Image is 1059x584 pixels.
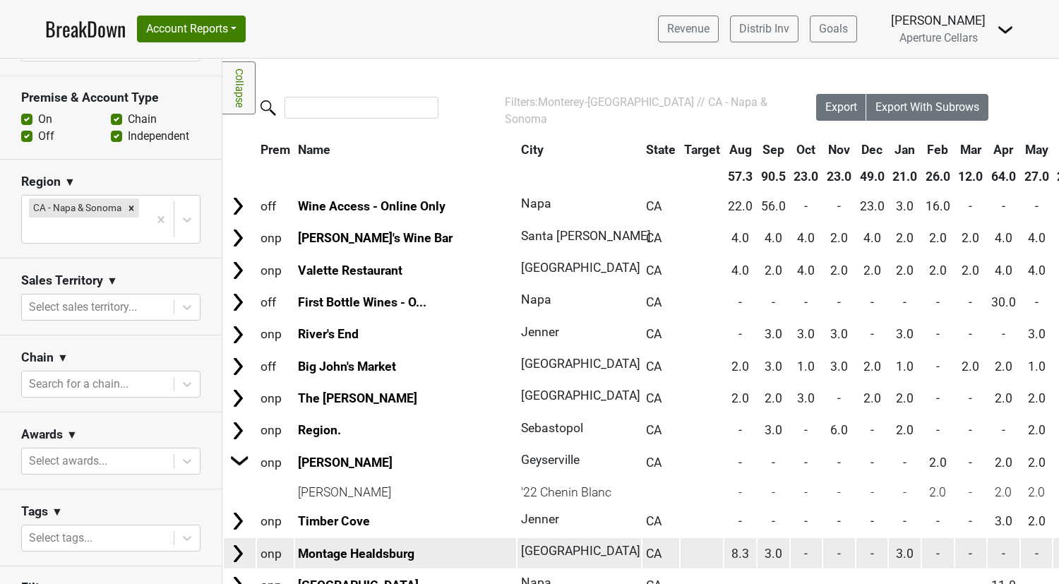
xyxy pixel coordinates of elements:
span: - [936,295,940,309]
span: 3.0 [797,391,815,405]
span: 3.0 [896,327,914,341]
span: - [738,455,742,470]
span: - [936,514,940,528]
span: - [1002,199,1005,213]
span: 2.0 [896,231,914,245]
span: - [903,295,907,309]
span: - [837,199,841,213]
label: On [38,111,52,128]
span: 3.0 [765,423,782,437]
span: Napa [521,292,551,306]
td: - [791,479,822,505]
span: CA [646,199,662,213]
span: 2.0 [830,263,848,278]
th: City: activate to sort column ascending [517,137,634,162]
span: CA [646,359,662,374]
span: - [738,295,742,309]
span: CA [646,455,662,470]
span: - [936,391,940,405]
td: - [758,479,789,505]
span: 2.0 [995,359,1012,374]
span: Aperture Cellars [899,31,978,44]
img: Arrow right [227,227,249,249]
span: - [738,423,742,437]
img: Arrow right [227,511,249,532]
div: [PERSON_NAME] [891,11,986,30]
h3: Region [21,174,61,189]
span: 2.0 [962,231,979,245]
th: 21.0 [889,164,921,189]
th: 49.0 [856,164,888,189]
th: Target: activate to sort column ascending [681,137,724,162]
td: [PERSON_NAME] [295,479,517,505]
span: - [1035,295,1039,309]
span: CA [646,263,662,278]
span: - [837,514,841,528]
span: - [804,295,808,309]
td: onp [257,223,294,254]
span: [GEOGRAPHIC_DATA] [521,261,640,275]
h3: Sales Territory [21,273,103,288]
span: 2.0 [896,423,914,437]
th: Nov: activate to sort column ascending [823,137,855,162]
span: - [870,295,874,309]
span: 2.0 [863,263,881,278]
img: Arrow right [227,543,249,564]
span: - [969,327,972,341]
a: Revenue [658,16,719,42]
span: - [903,455,907,470]
th: Prem: activate to sort column ascending [257,137,294,162]
span: - [738,327,742,341]
div: Filters: [505,94,777,128]
span: - [870,455,874,470]
th: State: activate to sort column ascending [642,137,679,162]
th: 64.0 [988,164,1019,189]
span: 1.0 [1028,359,1046,374]
span: ▼ [107,273,118,290]
td: onp [257,383,294,414]
span: 3.0 [797,327,815,341]
span: [GEOGRAPHIC_DATA] [521,357,640,371]
a: Region. [298,423,341,437]
span: - [969,423,972,437]
span: CA [646,423,662,437]
span: 4.0 [995,263,1012,278]
img: Dropdown Menu [997,21,1014,38]
a: Collapse [222,61,256,114]
img: Arrow right [227,420,249,441]
th: 57.3 [724,164,756,189]
td: - [856,479,888,505]
span: 2.0 [962,263,979,278]
span: - [837,295,841,309]
th: &nbsp;: activate to sort column ascending [224,137,256,162]
span: CA [646,391,662,405]
span: 3.0 [765,547,782,561]
span: 2.0 [863,391,881,405]
span: ▼ [52,503,63,520]
span: 2.0 [1028,423,1046,437]
span: 2.0 [995,455,1012,470]
span: - [969,455,972,470]
td: '22 Chenin Blanc [517,479,641,505]
td: onp [257,447,294,477]
span: - [903,514,907,528]
span: ▼ [57,350,68,367]
span: - [870,327,874,341]
div: CA - Napa & Sonoma [29,198,124,217]
span: 4.0 [1028,231,1046,245]
span: 23.0 [860,199,885,213]
span: 2.0 [929,263,947,278]
span: ▼ [64,174,76,191]
span: - [969,547,972,561]
th: Oct: activate to sort column ascending [791,137,822,162]
h3: Awards [21,427,63,442]
td: 2.0 [1021,479,1053,505]
td: 2.0 [988,479,1019,505]
span: Export [825,100,857,114]
h3: Chain [21,350,54,365]
span: [GEOGRAPHIC_DATA] [521,388,640,403]
a: Wine Access - Online Only [298,199,445,213]
span: Prem [261,143,290,157]
span: 4.0 [731,263,749,278]
span: - [1035,199,1039,213]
